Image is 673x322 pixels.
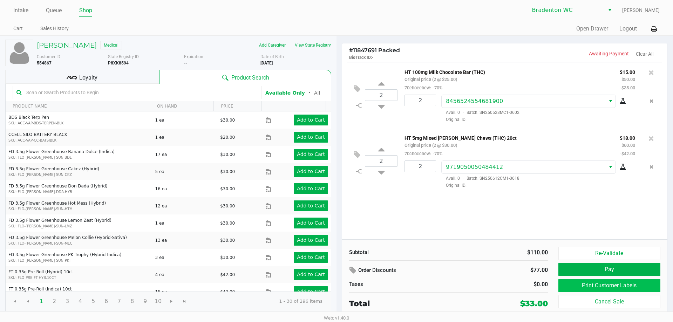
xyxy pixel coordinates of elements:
[446,164,503,170] span: 9719050050484412
[152,283,217,300] td: 15 ea
[8,138,149,143] p: SKU: ACC-VAP-CC-BATSIBLK
[108,54,139,59] span: State Registry ID
[100,41,122,49] span: Medical
[431,85,442,90] span: -70%
[23,87,258,98] input: Scan or Search Products to Begin
[152,180,217,197] td: 16 ea
[40,24,69,33] a: Sales History
[505,50,629,57] p: Awaiting Payment
[647,95,656,108] button: Remove the package from the orderLine
[294,269,328,280] button: Add to Cart
[220,118,235,123] span: $30.00
[297,134,325,140] app-button-loader: Add to Cart
[12,299,18,304] span: Go to the first page
[454,248,548,257] div: $110.00
[25,299,31,304] span: Go to the previous page
[37,41,97,49] h5: [PERSON_NAME]
[254,40,290,51] button: Add Caregiver
[220,238,235,243] span: $30.00
[489,264,548,276] div: $77.00
[220,204,235,208] span: $30.00
[446,98,503,104] span: 8456524554681900
[138,295,152,308] span: Page 9
[8,295,22,308] span: Go to the first page
[294,115,328,125] button: Add to Cart
[8,121,149,126] p: SKU: ACC-VAP-BDS-TERPEN-BLK
[297,289,325,294] app-button-loader: Add to Cart
[558,247,660,260] button: Re-Validate
[405,143,457,148] small: Original price (2 @ $30.00)
[35,295,48,308] span: Page 1
[532,6,600,14] span: Bradenton WC
[620,68,635,75] p: $15.00
[74,295,87,308] span: Page 4
[405,151,442,156] small: 70chocchew:
[220,169,235,174] span: $30.00
[294,286,328,297] button: Add to Cart
[220,186,235,191] span: $30.00
[297,186,325,191] app-button-loader: Add to Cart
[220,221,235,226] span: $30.00
[6,146,152,163] td: FD 3.5g Flower Greenhouse Banana Dulce (Indica)
[405,68,609,75] p: HT 100mg Milk Chocolate Bar (THC)
[213,101,261,111] th: PRICE
[169,299,174,304] span: Go to the next page
[441,110,519,115] span: Avail: 0 Batch: SN250528MC1-0602
[61,295,74,308] span: Page 3
[576,25,608,33] button: Open Drawer
[619,25,637,33] button: Logout
[349,55,372,60] span: BioTrack ID:
[152,232,217,249] td: 13 ea
[6,101,331,292] div: Data table
[605,95,616,108] button: Select
[8,258,149,263] p: SKU: FLO-[PERSON_NAME]-SUN-PKT
[558,263,660,276] button: Pay
[520,298,548,309] div: $33.00
[605,4,615,16] button: Select
[13,6,28,15] a: Intake
[8,206,149,212] p: SKU: FLO-[PERSON_NAME]-SUN-HTM
[353,167,365,176] inline-svg: Split item qty to new line
[6,249,152,266] td: FD 3.5g Flower Greenhouse PK Trophy (Hybrid-Indica)
[152,214,217,232] td: 1 ea
[46,6,62,15] a: Queue
[349,280,443,288] div: Taxes
[87,295,100,308] span: Page 5
[165,295,178,308] span: Go to the next page
[6,163,152,180] td: FD 3.5g Flower Greenhouse Cakez (Hybrid)
[290,40,331,51] button: View State Registry
[6,232,152,249] td: FD 3.5g Flower Greenhouse Melon Collie (Hybrid-Sativa)
[605,161,616,173] button: Select
[184,54,203,59] span: Expiration
[297,203,325,208] app-button-loader: Add to Cart
[305,89,314,96] span: ᛫
[294,183,328,194] button: Add to Cart
[297,117,325,123] app-button-loader: Add to Cart
[152,163,217,180] td: 5 ea
[621,77,635,82] small: $50.00
[294,200,328,211] button: Add to Cart
[349,47,353,54] span: #
[152,129,217,146] td: 1 ea
[151,295,165,308] span: Page 10
[372,55,374,60] span: -
[297,220,325,226] app-button-loader: Add to Cart
[297,254,325,260] app-button-loader: Add to Cart
[405,85,442,90] small: 70chocchew:
[231,74,269,82] span: Product Search
[48,295,61,308] span: Page 2
[294,252,328,263] button: Add to Cart
[220,272,235,277] span: $42.00
[297,237,325,243] app-button-loader: Add to Cart
[460,176,467,181] span: ·
[184,61,188,66] b: --
[182,299,187,304] span: Go to the last page
[297,151,325,157] app-button-loader: Add to Cart
[220,255,235,260] span: $30.00
[13,24,23,33] a: Cart
[349,248,443,256] div: Subtotal
[297,272,325,277] app-button-loader: Add to Cart
[620,133,635,141] p: $18.00
[620,151,635,156] small: -$42.00
[79,74,97,82] span: Loyalty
